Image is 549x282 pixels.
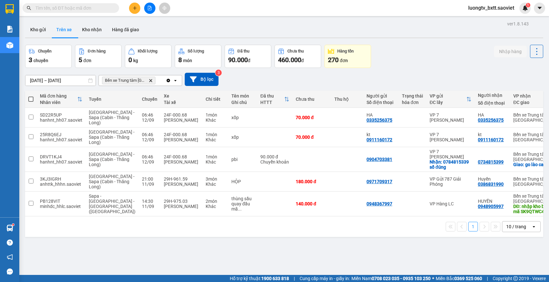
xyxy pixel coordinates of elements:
[142,97,157,102] div: Chuyến
[206,176,225,182] div: 3 món
[185,73,219,86] button: Bộ lọc
[430,112,471,123] div: VP 7 [PERSON_NAME]
[125,45,172,68] button: Khối lượng0kg
[328,56,339,64] span: 270
[164,154,199,159] div: 24F-000.68
[75,45,122,68] button: Đơn hàng5đơn
[12,224,14,226] sup: 1
[40,117,82,123] div: hanhnt_hh07.saoviet
[89,129,135,145] span: [GEOGRAPHIC_DATA] - Sapa (Cabin - Thăng Long)
[164,137,199,142] div: [PERSON_NAME]
[164,112,199,117] div: 24F-000.68
[144,3,155,14] button: file-add
[89,152,135,167] span: [GEOGRAPHIC_DATA] - Sapa (Cabin - Thăng Long)
[25,75,96,86] input: Select a date range.
[278,56,301,64] span: 460.000
[402,100,423,105] div: hóa đơn
[300,275,350,282] span: Cung cấp máy in - giấy in:
[231,201,254,211] div: quay đầu mã SK9QTWC4
[206,159,225,164] div: Khác
[40,100,77,105] div: Nhân viên
[506,223,526,230] div: 10 / trang
[164,182,199,187] div: [PERSON_NAME]
[107,22,144,37] button: Hàng đã giao
[5,4,14,14] img: logo-vxr
[478,159,504,164] div: 0734815399
[164,93,199,99] div: Xe
[260,159,289,164] div: Chuyển khoản
[507,20,529,27] div: ver 1.8.143
[37,91,86,108] th: Toggle SortBy
[274,45,321,68] button: Chưa thu460.000đ
[27,6,31,10] span: search
[231,93,254,99] div: Tên món
[340,58,348,63] span: đơn
[230,275,289,282] span: Hỗ trợ kỹ thuật:
[89,193,135,214] span: Sapa - [GEOGRAPHIC_DATA] - [GEOGRAPHIC_DATA] ([GEOGRAPHIC_DATA])
[478,204,504,209] div: 0948905997
[40,176,82,182] div: 3KJ3IGRH
[142,132,157,137] div: 06:46
[164,199,199,204] div: 29H-975.03
[231,135,254,140] div: xốp
[6,42,13,49] img: warehouse-icon
[51,22,77,37] button: Trên xe
[296,135,328,140] div: 70.000 đ
[534,3,545,14] button: caret-down
[402,93,423,99] div: Trạng thái
[206,154,225,159] div: 1 món
[7,254,13,260] span: notification
[478,112,507,117] div: HA
[206,137,225,142] div: Khác
[142,159,157,164] div: 12/09
[83,58,91,63] span: đơn
[40,159,82,164] div: hanhnt_hh07.saoviet
[142,204,157,209] div: 11/09
[231,115,254,120] div: xốp
[430,176,471,187] div: VP Gửi 787 Giải Phóng
[522,5,528,11] img: icon-new-feature
[164,204,199,209] div: [PERSON_NAME]
[372,276,431,281] strong: 0708 023 035 - 0935 103 250
[206,117,225,123] div: Khác
[206,112,225,117] div: 1 món
[430,132,471,142] div: VP 7 [PERSON_NAME]
[147,6,152,10] span: file-add
[478,137,504,142] div: 0911160172
[351,275,431,282] span: Miền Nam
[334,97,360,102] div: Thu hộ
[296,179,328,184] div: 180.000 đ
[231,100,254,105] div: Ghi chú
[430,159,471,170] div: Nhận: 0784815339 số đúng
[40,132,82,137] div: 25R8Q6EJ
[494,46,527,57] button: Nhập hàng
[287,49,304,53] div: Chưa thu
[231,179,254,184] div: HỘP
[487,275,488,282] span: |
[25,45,72,68] button: Chuyến3chuyến
[6,225,13,231] img: warehouse-icon
[129,3,140,14] button: plus
[513,276,518,281] span: copyright
[432,277,434,280] span: ⚪️
[166,78,171,83] svg: Clear all
[40,204,82,209] div: minhdc_hhlc.saoviet
[89,174,135,189] span: [GEOGRAPHIC_DATA] - Sapa (Cabin - Thăng Long)
[105,78,146,83] span: Bến xe Trung tâm Lào Cai
[527,3,529,7] span: 1
[426,91,475,108] th: Toggle SortBy
[7,268,13,275] span: message
[142,199,157,204] div: 14:30
[531,224,536,229] svg: open
[162,6,167,10] span: aim
[164,117,199,123] div: [PERSON_NAME]
[178,56,182,64] span: 8
[89,97,135,102] div: Tuyến
[88,49,106,53] div: Đơn hàng
[142,176,157,182] div: 21:00
[367,201,392,206] div: 0948367997
[40,112,82,117] div: SD22R5UP
[248,58,250,63] span: đ
[367,93,395,99] div: Người gửi
[294,275,295,282] span: |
